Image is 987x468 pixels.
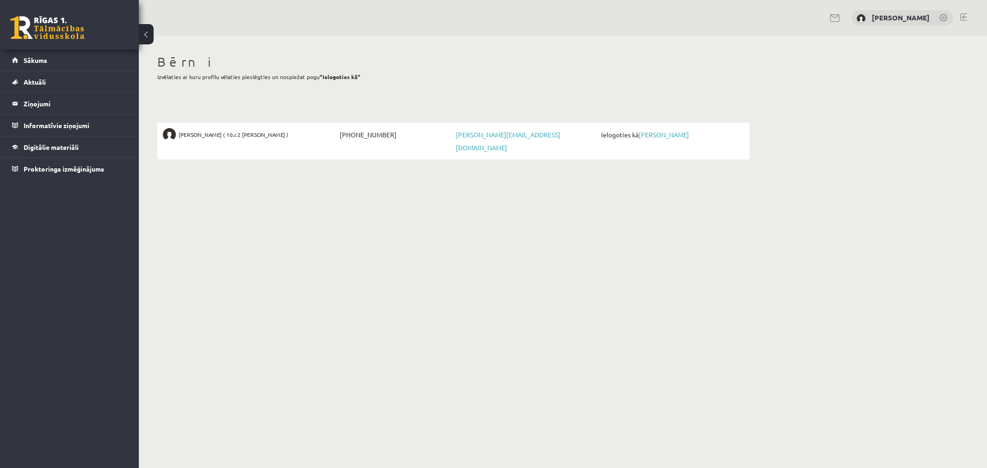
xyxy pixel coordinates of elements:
h1: Bērni [157,54,750,70]
legend: Ziņojumi [24,93,127,114]
span: Aktuāli [24,78,46,86]
span: Ielogoties kā [599,128,744,141]
span: [PHONE_NUMBER] [337,128,453,141]
a: Rīgas 1. Tālmācības vidusskola [10,16,84,39]
a: [PERSON_NAME] [872,13,930,22]
a: Informatīvie ziņojumi [12,115,127,136]
img: Margarita Petruse [163,128,176,141]
a: Aktuāli [12,71,127,92]
a: Proktoringa izmēģinājums [12,158,127,179]
p: Izvēlaties ar kuru profilu vēlaties pieslēgties un nospiežat pogu [157,73,750,81]
span: Digitālie materiāli [24,143,79,151]
a: Ziņojumi [12,93,127,114]
img: Maija Petruse [857,14,866,23]
a: Digitālie materiāli [12,136,127,158]
legend: Informatīvie ziņojumi [24,115,127,136]
a: [PERSON_NAME] [639,130,689,139]
span: Sākums [24,56,47,64]
span: Proktoringa izmēģinājums [24,165,104,173]
b: "Ielogoties kā" [320,73,360,80]
a: Sākums [12,49,127,71]
span: [PERSON_NAME] ( 10.c2 [PERSON_NAME] ) [179,128,288,141]
a: [PERSON_NAME][EMAIL_ADDRESS][DOMAIN_NAME] [456,130,560,152]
